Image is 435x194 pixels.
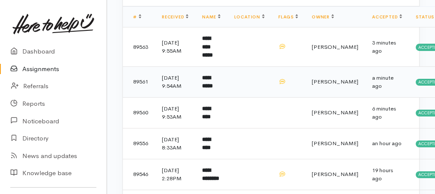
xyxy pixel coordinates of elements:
time: 6 minutes ago [372,105,396,121]
a: Location [234,14,265,20]
time: 19 hours ago [372,167,393,182]
time: an hour ago [372,140,402,147]
td: 89546 [123,159,155,190]
time: a minute ago [372,74,393,90]
span: [PERSON_NAME] [312,43,358,51]
td: 89556 [123,128,155,159]
span: [PERSON_NAME] [312,78,358,85]
a: Received [162,14,188,20]
td: [DATE] 9:54AM [155,66,195,97]
td: 89563 [123,27,155,67]
a: Owner [312,14,334,20]
td: [DATE] 8:33AM [155,128,195,159]
span: [PERSON_NAME] [312,140,358,147]
a: # [133,14,141,20]
a: Name [202,14,220,20]
time: 3 minutes ago [372,39,396,55]
td: 89560 [123,97,155,128]
a: Flags [278,14,298,20]
span: [PERSON_NAME] [312,170,358,178]
td: 89561 [123,66,155,97]
td: [DATE] 2:28PM [155,159,195,190]
span: [PERSON_NAME] [312,109,358,116]
td: [DATE] 9:53AM [155,97,195,128]
td: [DATE] 9:55AM [155,27,195,67]
a: Accepted [372,14,402,20]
